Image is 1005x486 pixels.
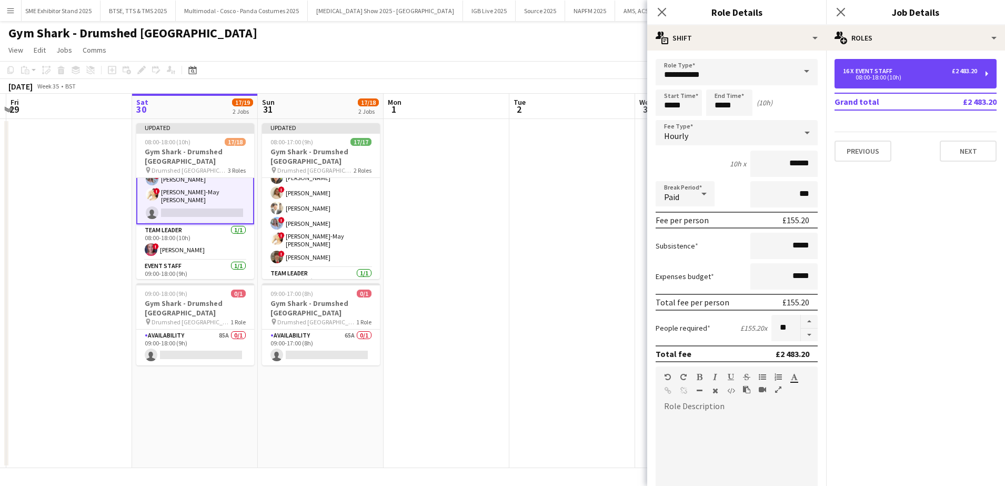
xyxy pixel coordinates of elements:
[512,103,526,115] span: 2
[790,373,798,381] button: Text Color
[278,186,285,193] span: !
[826,5,1005,19] h3: Job Details
[136,260,254,296] app-card-role: Event Staff1/109:00-18:00 (9h)
[135,103,148,115] span: 30
[136,224,254,260] app-card-role: Team Leader1/108:00-18:00 (10h)![PERSON_NAME]
[638,103,653,115] span: 3
[743,385,750,394] button: Paste as plain text
[656,297,729,308] div: Total fee per person
[357,290,371,297] span: 0/1
[136,283,254,365] app-job-card: 09:00-18:00 (9h)0/1Gym Shark - Drumshed [GEOGRAPHIC_DATA] Drumshed [GEOGRAPHIC_DATA]1 RoleAvailab...
[835,93,930,110] td: Grand total
[270,138,313,146] span: 08:00-17:00 (9h)
[136,97,148,107] span: Sat
[262,283,380,365] app-job-card: 09:00-17:00 (8h)0/1Gym Shark - Drumshed [GEOGRAPHIC_DATA] Drumshed [GEOGRAPHIC_DATA]1 RoleAvailab...
[696,386,703,395] button: Horizontal Line
[358,98,379,106] span: 17/18
[656,272,714,281] label: Expenses budget
[730,159,746,168] div: 10h x
[696,373,703,381] button: Bold
[757,98,772,107] div: (10h)
[56,45,72,55] span: Jobs
[388,97,401,107] span: Mon
[775,373,782,381] button: Ordered List
[664,373,671,381] button: Undo
[232,98,253,106] span: 17/19
[277,318,356,326] span: Drumshed [GEOGRAPHIC_DATA]
[4,43,27,57] a: View
[680,373,687,381] button: Redo
[262,123,380,132] div: Updated
[801,315,818,329] button: Increase
[136,299,254,318] h3: Gym Shark - Drumshed [GEOGRAPHIC_DATA]
[656,241,698,251] label: Subsistence
[843,67,856,75] div: 16 x
[843,75,977,80] div: 08:00-18:00 (10h)
[17,1,100,21] button: SME Exhibitor Stand 2025
[65,82,76,90] div: BST
[83,45,106,55] span: Comms
[11,97,19,107] span: Fri
[29,43,50,57] a: Edit
[34,45,46,55] span: Edit
[145,290,187,297] span: 09:00-18:00 (9h)
[711,373,719,381] button: Italic
[386,103,401,115] span: 1
[9,103,19,115] span: 29
[782,215,809,225] div: £155.20
[711,386,719,395] button: Clear Formatting
[136,147,254,166] h3: Gym Shark - Drumshed [GEOGRAPHIC_DATA]
[35,82,61,90] span: Week 35
[656,215,709,225] div: Fee per person
[262,147,380,166] h3: Gym Shark - Drumshed [GEOGRAPHIC_DATA]
[930,93,997,110] td: £2 483.20
[277,166,354,174] span: Drumshed [GEOGRAPHIC_DATA]
[356,318,371,326] span: 1 Role
[727,373,735,381] button: Underline
[350,138,371,146] span: 17/17
[176,1,308,21] button: Multimodal - Cosco - Panda Costumes 2025
[835,141,891,162] button: Previous
[100,1,176,21] button: BTSE, TTS & TMS 2025
[52,43,76,57] a: Jobs
[647,5,826,19] h3: Role Details
[278,232,285,239] span: !
[78,43,110,57] a: Comms
[8,25,257,41] h1: Gym Shark - Drumshed [GEOGRAPHIC_DATA]
[615,1,703,21] button: AMS, ACS & BCS 2025 - NEW
[759,385,766,394] button: Insert video
[145,138,190,146] span: 08:00-18:00 (10h)
[940,141,997,162] button: Next
[776,349,809,359] div: £2 483.20
[759,373,766,381] button: Unordered List
[801,329,818,342] button: Decrease
[664,192,679,202] span: Paid
[740,323,767,333] div: £155.20 x
[260,103,275,115] span: 31
[647,25,826,51] div: Shift
[262,267,380,303] app-card-role: Team Leader1/108:00-17:00 (9h)
[233,107,253,115] div: 2 Jobs
[8,45,23,55] span: View
[354,166,371,174] span: 2 Roles
[565,1,615,21] button: NAPFM 2025
[727,386,735,395] button: HTML Code
[656,349,691,359] div: Total fee
[152,166,228,174] span: Drumshed [GEOGRAPHIC_DATA]
[463,1,516,21] button: IGB Live 2025
[514,97,526,107] span: Tue
[278,217,285,223] span: !
[228,166,246,174] span: 3 Roles
[152,318,230,326] span: Drumshed [GEOGRAPHIC_DATA]
[231,290,246,297] span: 0/1
[308,1,463,21] button: [MEDICAL_DATA] Show 2025 - [GEOGRAPHIC_DATA]
[656,323,710,333] label: People required
[136,123,254,279] app-job-card: Updated08:00-18:00 (10h)17/18Gym Shark - Drumshed [GEOGRAPHIC_DATA] Drumshed [GEOGRAPHIC_DATA]3 R...
[743,373,750,381] button: Strikethrough
[153,243,159,250] span: !
[262,123,380,279] app-job-card: Updated08:00-17:00 (9h)17/17Gym Shark - Drumshed [GEOGRAPHIC_DATA] Drumshed [GEOGRAPHIC_DATA]2 Ro...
